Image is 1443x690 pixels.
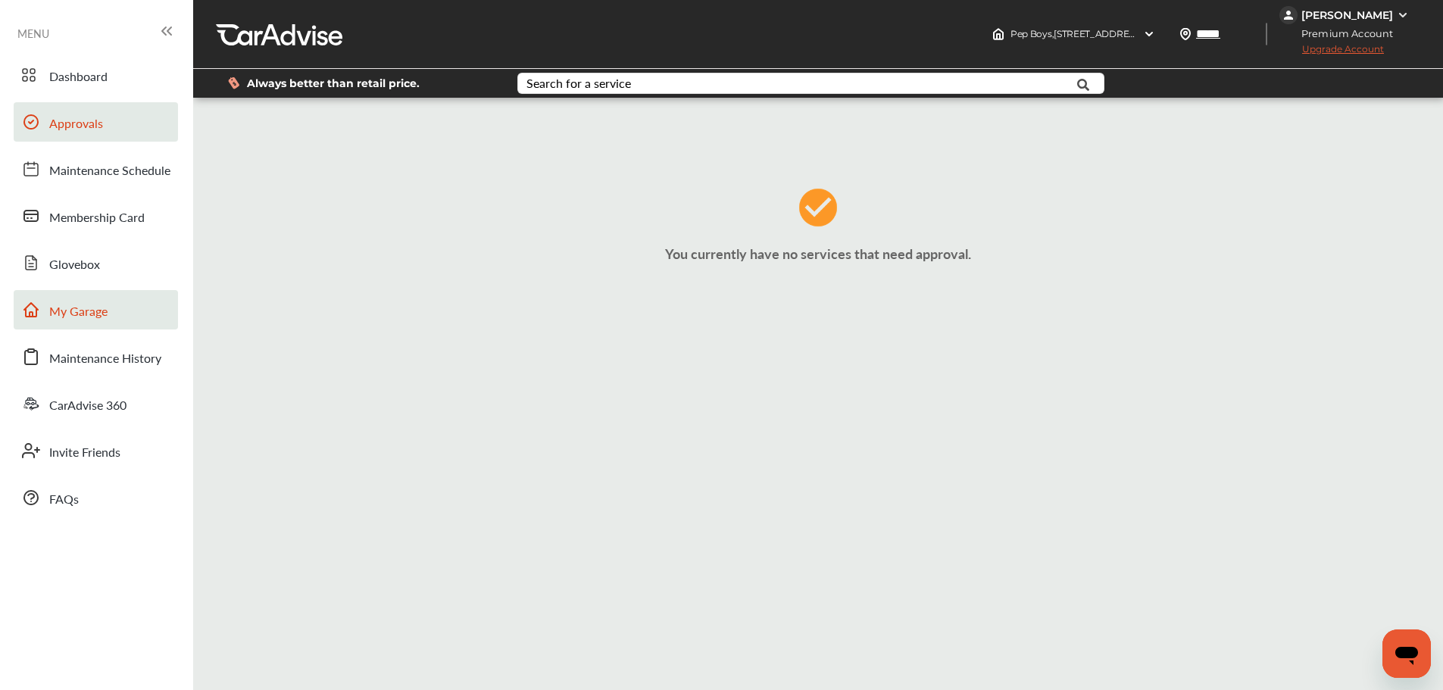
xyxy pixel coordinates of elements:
a: Glovebox [14,243,178,283]
iframe: Button to launch messaging window [1382,629,1431,678]
img: WGsFRI8htEPBVLJbROoPRyZpYNWhNONpIPPETTm6eUC0GeLEiAAAAAElFTkSuQmCC [1397,9,1409,21]
span: Maintenance Schedule [49,161,170,181]
img: header-home-logo.8d720a4f.svg [992,28,1004,40]
span: Invite Friends [49,443,120,463]
p: You currently have no services that need approval. [197,244,1439,263]
div: [PERSON_NAME] [1301,8,1393,22]
span: Membership Card [49,208,145,228]
span: Always better than retail price. [247,78,420,89]
a: CarAdvise 360 [14,384,178,423]
img: jVpblrzwTbfkPYzPPzSLxeg0AAAAASUVORK5CYII= [1279,6,1298,24]
a: Approvals [14,102,178,142]
a: Invite Friends [14,431,178,470]
div: Search for a service [526,77,631,89]
span: Upgrade Account [1279,43,1384,62]
span: My Garage [49,302,108,322]
a: My Garage [14,290,178,329]
a: FAQs [14,478,178,517]
a: Maintenance Schedule [14,149,178,189]
a: Dashboard [14,55,178,95]
span: Premium Account [1281,26,1404,42]
span: Maintenance History [49,349,161,369]
img: location_vector.a44bc228.svg [1179,28,1192,40]
span: Pep Boys , [STREET_ADDRESS] [GEOGRAPHIC_DATA] , FL 33023 [1010,28,1283,39]
span: Glovebox [49,255,100,275]
img: header-down-arrow.9dd2ce7d.svg [1143,28,1155,40]
span: MENU [17,27,49,39]
span: Dashboard [49,67,108,87]
img: header-divider.bc55588e.svg [1266,23,1267,45]
span: CarAdvise 360 [49,396,126,416]
img: dollor_label_vector.a70140d1.svg [228,76,239,89]
a: Membership Card [14,196,178,236]
a: Maintenance History [14,337,178,376]
span: Approvals [49,114,103,134]
span: FAQs [49,490,79,510]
